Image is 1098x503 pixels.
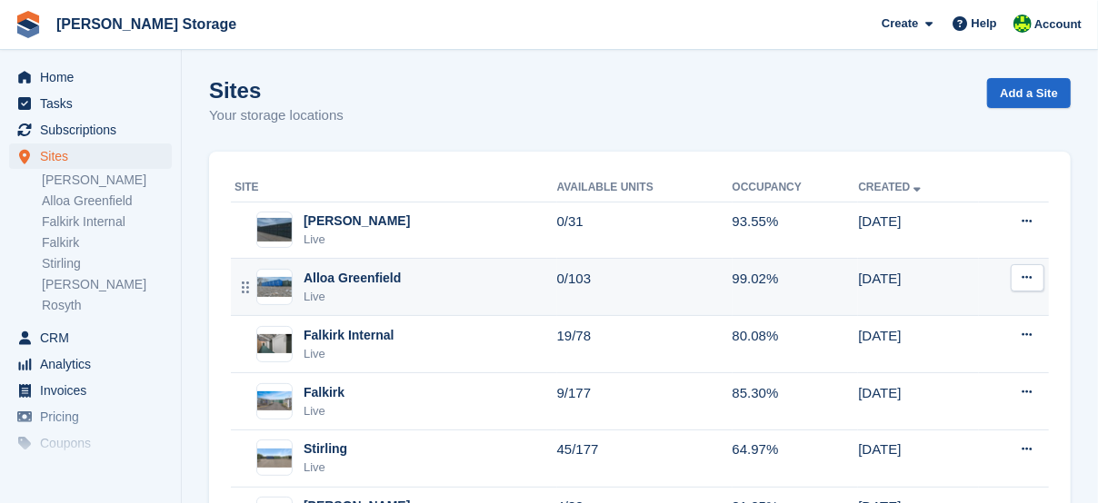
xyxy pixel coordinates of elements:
[49,9,244,39] a: [PERSON_NAME] Storage
[9,430,172,456] a: menu
[304,459,347,477] div: Live
[40,378,149,403] span: Invoices
[733,202,859,259] td: 93.55%
[304,345,394,363] div: Live
[9,404,172,429] a: menu
[40,91,149,116] span: Tasks
[42,192,172,210] a: Alloa Greenfield
[9,143,172,169] a: menu
[40,325,149,350] span: CRM
[557,373,733,430] td: 9/177
[15,11,42,38] img: stora-icon-8386f47178a22dfd0bd8f6a31ec36ba5ce8667c1dd55bd0f319d3a0aa187defe.svg
[40,143,149,169] span: Sites
[9,325,172,350] a: menu
[42,172,172,189] a: [PERSON_NAME]
[733,316,859,373] td: 80.08%
[858,429,979,487] td: [DATE]
[9,378,172,403] a: menu
[858,202,979,259] td: [DATE]
[882,15,918,33] span: Create
[972,15,997,33] span: Help
[42,234,172,251] a: Falkirk
[40,117,149,143] span: Subscriptions
[304,212,410,231] div: [PERSON_NAME]
[557,259,733,316] td: 0/103
[304,231,410,249] div: Live
[304,269,401,288] div: Alloa Greenfield
[733,259,859,316] td: 99.02%
[9,91,172,116] a: menu
[40,351,149,377] span: Analytics
[40,404,149,429] span: Pricing
[1013,15,1032,33] img: Claire Wilson
[733,173,859,202] th: Occupancy
[9,64,172,90] a: menu
[42,255,172,272] a: Stirling
[257,449,292,468] img: Image of Stirling site
[42,297,172,314] a: Rosyth
[257,277,292,297] img: Image of Alloa Greenfield site
[304,326,394,345] div: Falkirk Internal
[40,430,149,456] span: Coupons
[231,173,557,202] th: Site
[257,334,292,353] img: Image of Falkirk Internal site
[858,373,979,430] td: [DATE]
[257,391,292,410] img: Image of Falkirk site
[304,288,401,306] div: Live
[209,105,344,126] p: Your storage locations
[9,351,172,377] a: menu
[1034,15,1082,34] span: Account
[40,64,149,90] span: Home
[858,316,979,373] td: [DATE]
[733,373,859,430] td: 85.30%
[557,429,733,487] td: 45/177
[858,181,924,193] a: Created
[557,173,733,202] th: Available Units
[304,402,344,420] div: Live
[9,457,172,482] a: menu
[304,383,344,402] div: Falkirk
[557,316,733,373] td: 19/78
[304,439,347,459] div: Stirling
[858,259,979,316] td: [DATE]
[42,213,172,231] a: Falkirk Internal
[557,202,733,259] td: 0/31
[987,78,1071,108] a: Add a Site
[42,276,172,293] a: [PERSON_NAME]
[257,218,292,242] img: Image of Alloa Kelliebank site
[209,78,344,103] h1: Sites
[40,457,149,482] span: Insurance
[9,117,172,143] a: menu
[733,429,859,487] td: 64.97%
